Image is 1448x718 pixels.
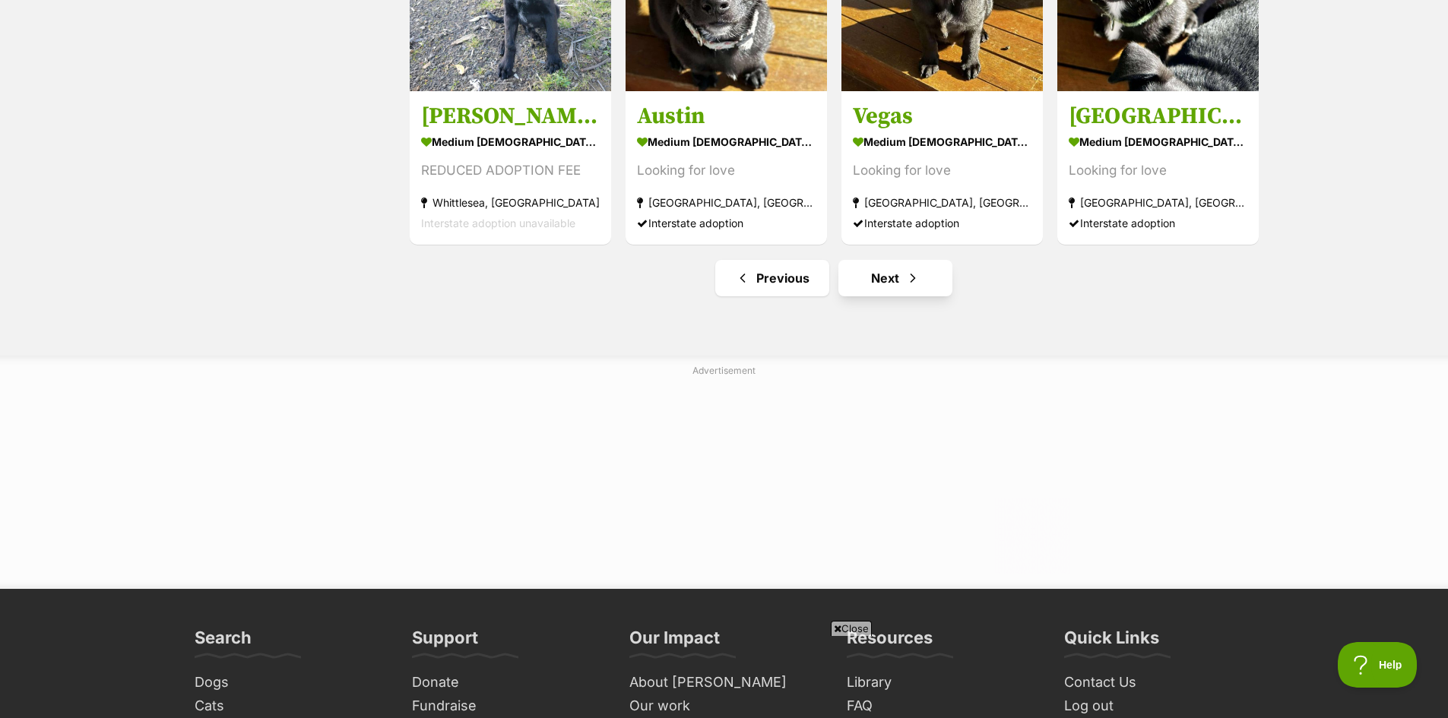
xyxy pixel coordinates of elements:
a: Cats [189,694,391,718]
div: Looking for love [1069,160,1247,181]
a: Previous page [715,260,829,296]
h3: Resources [847,627,933,657]
iframe: Help Scout Beacon - Open [1338,642,1418,688]
div: medium [DEMOGRAPHIC_DATA] Dog [1069,131,1247,153]
h3: Quick Links [1064,627,1159,657]
a: Next page [838,260,952,296]
h3: Vegas [853,102,1031,131]
h3: Support [412,627,478,657]
a: [GEOGRAPHIC_DATA] medium [DEMOGRAPHIC_DATA] Dog Looking for love [GEOGRAPHIC_DATA], [GEOGRAPHIC_D... [1057,90,1259,245]
div: Interstate adoption [1069,213,1247,233]
h3: Austin [637,102,816,131]
span: Interstate adoption unavailable [421,217,575,229]
div: Whittlesea, [GEOGRAPHIC_DATA] [421,192,600,213]
h3: Our Impact [629,627,720,657]
div: [GEOGRAPHIC_DATA], [GEOGRAPHIC_DATA] [637,192,816,213]
div: medium [DEMOGRAPHIC_DATA] Dog [853,131,1031,153]
iframe: Advertisement [356,642,1093,710]
div: REDUCED ADOPTION FEE [421,160,600,181]
span: Close [831,621,872,636]
div: medium [DEMOGRAPHIC_DATA] Dog [637,131,816,153]
h3: [PERSON_NAME] ([PERSON_NAME]) [421,102,600,131]
div: [GEOGRAPHIC_DATA], [GEOGRAPHIC_DATA] [1069,192,1247,213]
div: [GEOGRAPHIC_DATA], [GEOGRAPHIC_DATA] [853,192,1031,213]
a: [PERSON_NAME] ([PERSON_NAME]) medium [DEMOGRAPHIC_DATA] Dog REDUCED ADOPTION FEE Whittlesea, [GEO... [410,90,611,245]
nav: Pagination [408,260,1260,296]
h3: Search [195,627,252,657]
iframe: Advertisement [371,384,599,574]
iframe: Advertisement [842,384,1070,574]
div: Looking for love [853,160,1031,181]
div: Looking for love [637,160,816,181]
a: Vegas medium [DEMOGRAPHIC_DATA] Dog Looking for love [GEOGRAPHIC_DATA], [GEOGRAPHIC_DATA] Interst... [841,90,1043,245]
a: Austin medium [DEMOGRAPHIC_DATA] Dog Looking for love [GEOGRAPHIC_DATA], [GEOGRAPHIC_DATA] Inters... [626,90,827,245]
iframe: Advertisement [607,384,835,574]
a: Contact Us [1058,671,1260,694]
a: Dogs [189,671,391,694]
h3: [GEOGRAPHIC_DATA] [1069,102,1247,131]
div: medium [DEMOGRAPHIC_DATA] Dog [421,131,600,153]
div: Interstate adoption [637,213,816,233]
a: Log out [1058,694,1260,718]
div: Interstate adoption [853,213,1031,233]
